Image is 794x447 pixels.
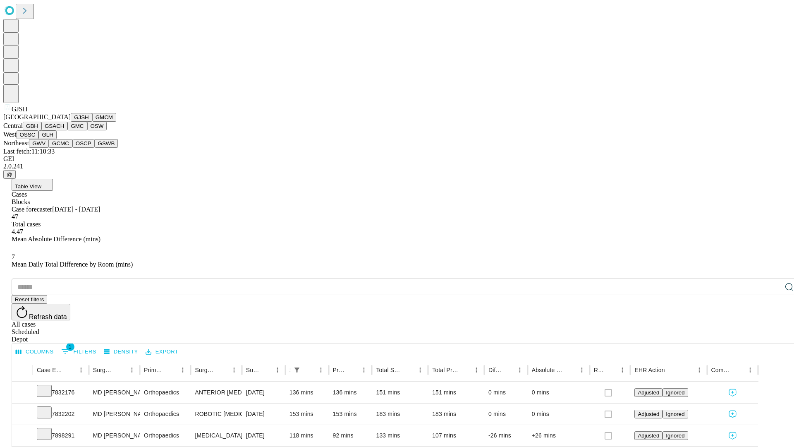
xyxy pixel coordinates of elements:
[14,346,56,358] button: Select columns
[7,171,12,178] span: @
[432,382,480,403] div: 151 mins
[64,364,75,376] button: Sort
[315,364,327,376] button: Menu
[37,404,85,425] div: 7832202
[12,213,18,220] span: 47
[52,206,100,213] span: [DATE] - [DATE]
[289,425,325,446] div: 118 mins
[260,364,272,376] button: Sort
[432,404,480,425] div: 183 mins
[12,206,52,213] span: Case forecaster
[12,221,41,228] span: Total cases
[662,431,688,440] button: Ignored
[3,131,17,138] span: West
[16,386,29,400] button: Expand
[358,364,370,376] button: Menu
[304,364,315,376] button: Sort
[564,364,576,376] button: Sort
[605,364,617,376] button: Sort
[711,367,732,373] div: Comments
[93,404,136,425] div: MD [PERSON_NAME] [PERSON_NAME]
[376,425,424,446] div: 133 mins
[93,425,136,446] div: MD [PERSON_NAME] [PERSON_NAME]
[12,179,53,191] button: Table View
[694,364,705,376] button: Menu
[662,388,688,397] button: Ignored
[12,106,27,113] span: GJSH
[3,139,29,147] span: Northeast
[666,433,684,439] span: Ignored
[37,367,63,373] div: Case Epic Id
[3,163,791,170] div: 2.0.241
[12,304,70,320] button: Refresh data
[576,364,588,376] button: Menu
[177,364,189,376] button: Menu
[12,228,23,235] span: 4.47
[93,367,114,373] div: Surgeon Name
[638,433,659,439] span: Adjusted
[414,364,426,376] button: Menu
[666,364,677,376] button: Sort
[246,382,281,403] div: [DATE]
[488,404,524,425] div: 0 mins
[403,364,414,376] button: Sort
[347,364,358,376] button: Sort
[3,155,791,163] div: GEI
[15,183,41,190] span: Table View
[38,130,56,139] button: GLH
[333,404,368,425] div: 153 mins
[532,367,564,373] div: Absolute Difference
[532,382,586,403] div: 0 mins
[23,122,41,130] button: GBH
[291,364,303,376] button: Show filters
[144,404,187,425] div: Orthopaedics
[289,382,325,403] div: 136 mins
[195,404,237,425] div: ROBOTIC [MEDICAL_DATA] KNEE TOTAL
[3,170,16,179] button: @
[87,122,107,130] button: OSW
[666,389,684,396] span: Ignored
[12,236,100,243] span: Mean Absolute Difference (mins)
[3,122,23,129] span: Central
[95,139,118,148] button: GSWB
[217,364,228,376] button: Sort
[115,364,126,376] button: Sort
[376,367,402,373] div: Total Scheduled Duration
[3,148,55,155] span: Last fetch: 11:10:33
[638,411,659,417] span: Adjusted
[37,382,85,403] div: 7832176
[246,425,281,446] div: [DATE]
[634,431,662,440] button: Adjusted
[195,367,215,373] div: Surgery Name
[333,367,346,373] div: Predicted In Room Duration
[502,364,514,376] button: Sort
[594,367,605,373] div: Resolved in EHR
[41,122,67,130] button: GSACH
[144,425,187,446] div: Orthopaedics
[15,296,44,303] span: Reset filters
[744,364,756,376] button: Menu
[93,382,136,403] div: MD [PERSON_NAME] [PERSON_NAME]
[246,404,281,425] div: [DATE]
[333,425,368,446] div: 92 mins
[532,425,586,446] div: +26 mins
[165,364,177,376] button: Sort
[37,425,85,446] div: 7898291
[12,253,15,260] span: 7
[144,367,165,373] div: Primary Service
[376,382,424,403] div: 151 mins
[634,410,662,418] button: Adjusted
[72,139,95,148] button: OSCP
[488,382,524,403] div: 0 mins
[67,122,87,130] button: GMC
[195,382,237,403] div: ANTERIOR [MEDICAL_DATA] TOTAL HIP
[532,404,586,425] div: 0 mins
[102,346,140,358] button: Density
[29,139,49,148] button: GWV
[29,313,67,320] span: Refresh data
[246,367,259,373] div: Surgery Date
[634,388,662,397] button: Adjusted
[126,364,138,376] button: Menu
[49,139,72,148] button: GCMC
[333,382,368,403] div: 136 mins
